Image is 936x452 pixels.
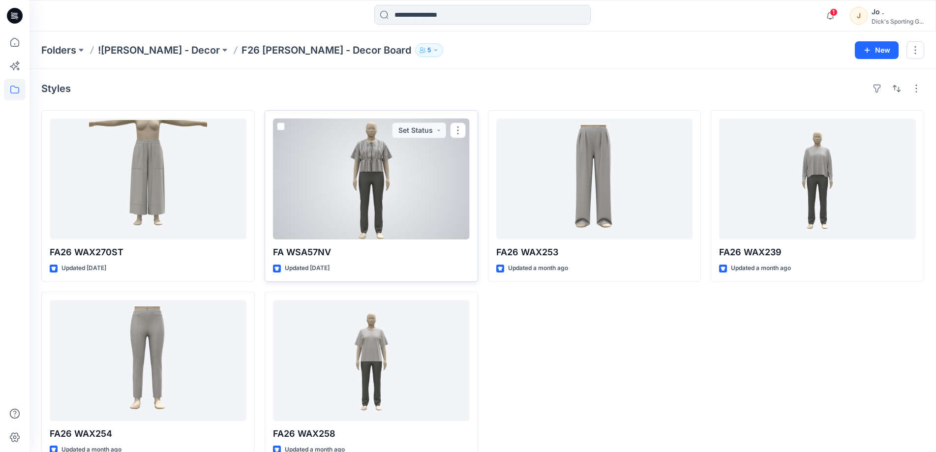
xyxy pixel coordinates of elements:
[50,300,246,421] a: FA26 WAX254
[50,119,246,240] a: FA26 WAX270ST
[872,6,924,18] div: Jo .
[508,263,568,273] p: Updated a month ago
[50,245,246,259] p: FA26 WAX270ST
[273,300,470,421] a: FA26 WAX258
[855,41,899,59] button: New
[496,245,693,259] p: FA26 WAX253
[719,245,916,259] p: FA26 WAX239
[41,83,71,94] h4: Styles
[731,263,791,273] p: Updated a month ago
[415,43,443,57] button: 5
[850,7,868,25] div: J
[285,263,330,273] p: Updated [DATE]
[872,18,924,25] div: Dick's Sporting G...
[496,119,693,240] a: FA26 WAX253
[427,45,431,56] p: 5
[61,263,106,273] p: Updated [DATE]
[242,43,411,57] p: F26 [PERSON_NAME] - Decor Board
[830,8,838,16] span: 1
[41,43,76,57] a: Folders
[719,119,916,240] a: FA26 WAX239
[273,245,470,259] p: FA WSA57NV
[98,43,220,57] a: ![PERSON_NAME] - Decor
[273,427,470,441] p: FA26 WAX258
[273,119,470,240] a: FA WSA57NV
[50,427,246,441] p: FA26 WAX254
